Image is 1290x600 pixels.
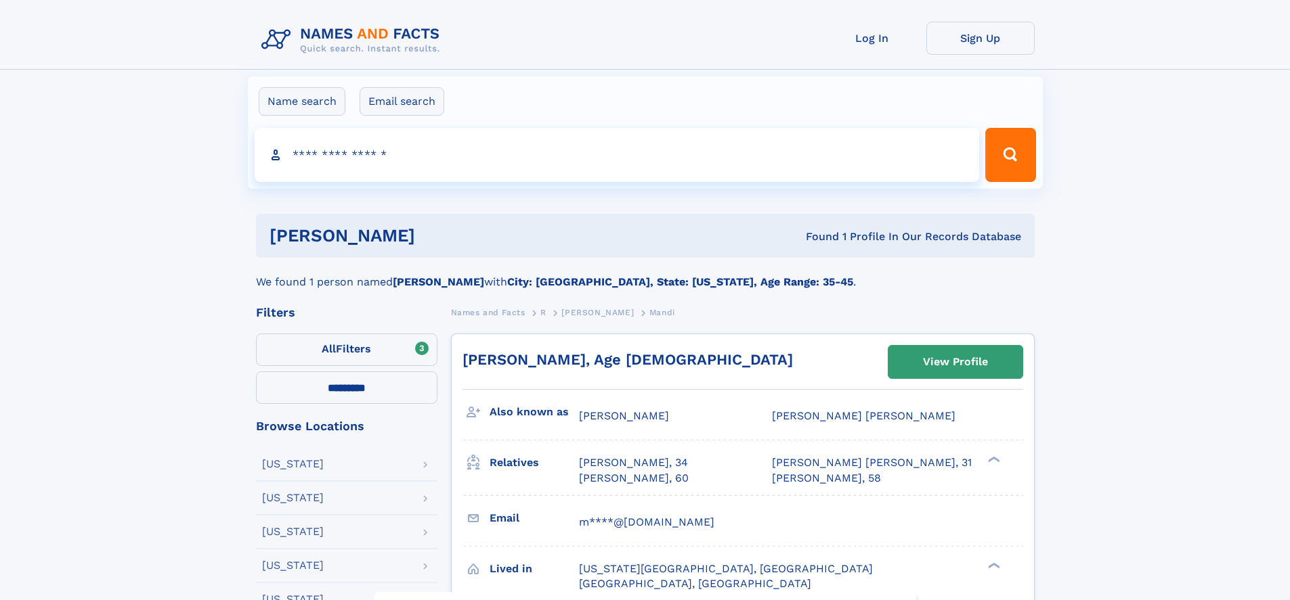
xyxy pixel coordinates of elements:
[540,304,546,321] a: R
[490,557,579,580] h3: Lived in
[888,346,1023,378] a: View Profile
[262,459,324,469] div: [US_STATE]
[259,87,345,116] label: Name search
[579,409,669,422] span: [PERSON_NAME]
[507,275,853,288] b: City: [GEOGRAPHIC_DATA], State: [US_STATE], Age Range: 35-45
[579,471,689,486] a: [PERSON_NAME], 60
[818,22,926,55] a: Log In
[923,346,988,377] div: View Profile
[255,128,980,182] input: search input
[360,87,444,116] label: Email search
[772,409,955,422] span: [PERSON_NAME] [PERSON_NAME]
[262,526,324,537] div: [US_STATE]
[256,333,437,366] label: Filters
[463,351,793,368] a: [PERSON_NAME], Age [DEMOGRAPHIC_DATA]
[256,258,1035,290] div: We found 1 person named with .
[985,455,1001,464] div: ❯
[772,471,881,486] a: [PERSON_NAME], 58
[561,308,634,317] span: [PERSON_NAME]
[649,308,675,317] span: Mandi
[540,308,546,317] span: R
[579,455,688,470] a: [PERSON_NAME], 34
[561,304,634,321] a: [PERSON_NAME]
[490,451,579,474] h3: Relatives
[270,227,611,244] h1: [PERSON_NAME]
[490,400,579,423] h3: Also known as
[262,492,324,503] div: [US_STATE]
[393,275,484,288] b: [PERSON_NAME]
[490,507,579,530] h3: Email
[451,304,525,321] a: Names and Facts
[256,306,437,319] div: Filters
[256,420,437,432] div: Browse Locations
[262,560,324,571] div: [US_STATE]
[579,562,873,575] span: [US_STATE][GEOGRAPHIC_DATA], [GEOGRAPHIC_DATA]
[772,455,972,470] a: [PERSON_NAME] [PERSON_NAME], 31
[985,561,1001,570] div: ❯
[256,22,451,58] img: Logo Names and Facts
[322,342,336,355] span: All
[610,229,1021,244] div: Found 1 Profile In Our Records Database
[579,577,811,590] span: [GEOGRAPHIC_DATA], [GEOGRAPHIC_DATA]
[985,128,1035,182] button: Search Button
[926,22,1035,55] a: Sign Up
